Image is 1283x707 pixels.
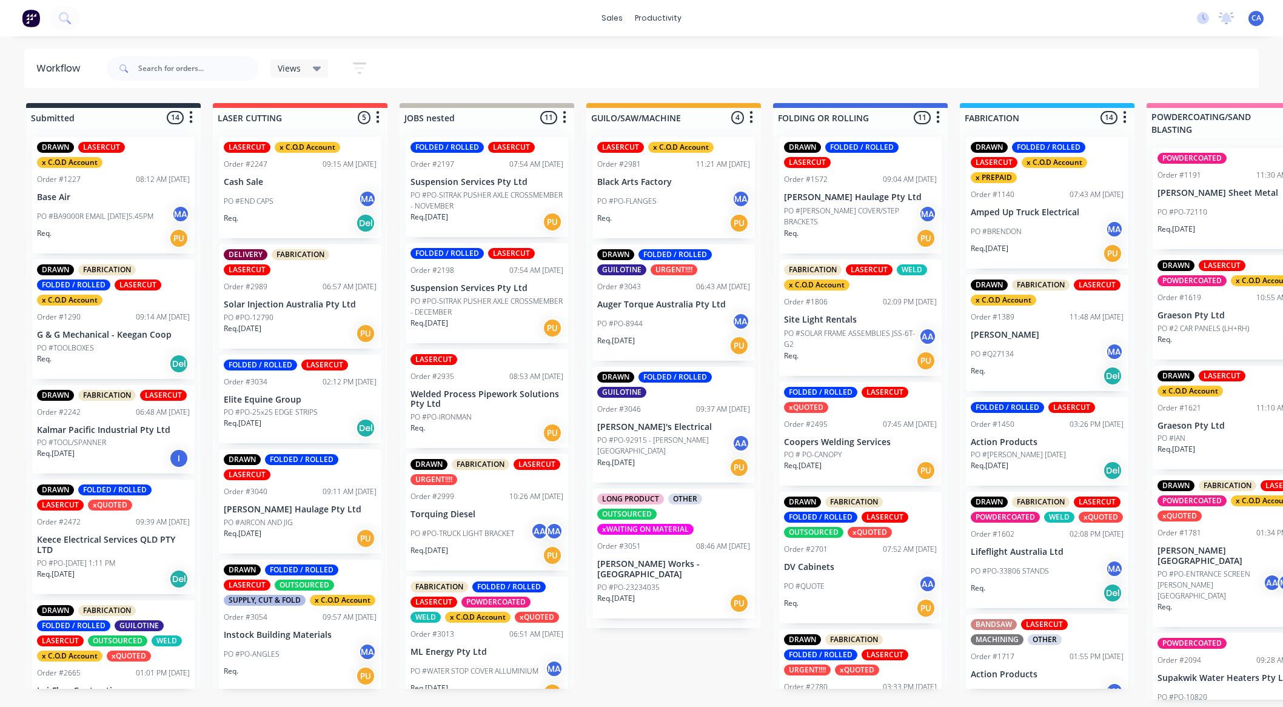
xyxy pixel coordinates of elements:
div: POWDERCOATED [971,512,1040,523]
span: CA [1251,13,1261,24]
div: DRAWNFOLDED / ROLLEDLASERCUTxQUOTEDOrder #247209:39 AM [DATE]Keece Electrical Services QLD PTY LT... [32,480,195,594]
div: 09:15 AM [DATE] [323,159,377,170]
div: Order #2935 [410,371,454,382]
p: Req. [784,350,799,361]
p: PO #BRENDON [971,226,1022,237]
div: DRAWNLASERCUTx C.O.D AccountOrder #122708:12 AM [DATE]Base AirPO #BA9000R EMAIL [DATE]5.45PMMAReq.PU [32,137,195,253]
div: FABRICATION [784,264,842,275]
div: x C.O.D Account [37,157,102,168]
div: FABRICATION [78,390,136,401]
div: 07:43 AM [DATE] [1070,189,1124,200]
div: DRAWNFOLDED / ROLLEDGUILOTINEOrder #304609:37 AM [DATE][PERSON_NAME]'s ElectricalPO #PO-92915 - [... [592,367,755,483]
div: DRAWNFOLDED / ROLLEDLASERCUTx C.O.D Accountx PREPAIDOrder #114007:43 AM [DATE]Amped Up Truck Elec... [966,137,1128,269]
div: Del [356,213,375,233]
div: Order #3043 [597,281,641,292]
div: PU [543,546,562,565]
p: Req. [DATE] [224,323,261,334]
p: Welded Process Pipework Solutions Pty Ltd [410,389,563,410]
div: FOLDED / ROLLED [37,280,110,290]
p: PO #PO-FLANGES [597,196,657,207]
div: AA [732,434,750,452]
div: 08:53 AM [DATE] [509,371,563,382]
div: Order #1290 [37,312,81,323]
p: PO #PO-25x25 EDGE STRIPS [224,407,318,418]
div: PU [1103,244,1122,263]
div: DRAWNFABRICATIONLASERCUTx C.O.D AccountOrder #138911:48 AM [DATE][PERSON_NAME]PO #Q27134MAReq.Del [966,275,1128,391]
div: Order #2247 [224,159,267,170]
div: FOLDED / ROLLED [971,402,1044,413]
div: Order #1140 [971,189,1014,200]
p: PO #PO-72110 [1157,207,1207,218]
div: Order #2472 [37,517,81,528]
div: xQUOTED [784,402,828,413]
p: PO # PO-CANOPY [784,449,842,460]
div: 07:54 AM [DATE] [509,265,563,276]
div: POWDERCOATED [1157,275,1227,286]
div: LASERCUTx C.O.D AccountOrder #224709:15 AM [DATE]Cash SalePO #END CAPSMAReq.Del [219,137,381,238]
div: MA [732,190,750,208]
p: PO #PO-12790 [224,312,273,323]
div: DRAWN [37,142,74,153]
p: PO #[PERSON_NAME] COVER/STEP BRACKETS [784,206,919,227]
p: Req. [DATE] [1157,444,1195,455]
div: 02:12 PM [DATE] [323,377,377,387]
p: Solar Injection Australia Pty Ltd [224,300,377,310]
div: 09:11 AM [DATE] [323,486,377,497]
div: Del [1103,366,1122,386]
div: Order #1191 [1157,170,1201,181]
div: 07:45 AM [DATE] [883,419,937,430]
div: 03:26 PM [DATE] [1070,419,1124,430]
div: FOLDED / ROLLED [78,484,152,495]
div: PU [729,458,749,477]
div: GUILOTINE [597,264,646,275]
div: WELD [897,264,927,275]
div: FABRICATION [410,581,468,592]
div: AA [919,575,937,593]
div: FOLDED / ROLLED [638,372,712,383]
div: PU [543,318,562,338]
div: MA [732,312,750,330]
p: [PERSON_NAME] Works - [GEOGRAPHIC_DATA] [597,559,750,580]
p: [PERSON_NAME]'s Electrical [597,422,750,432]
div: FOLDED / ROLLEDLASERCUTOrder #303402:12 PM [DATE]Elite Equine GroupPO #PO-25x25 EDGE STRIPSReq.[D... [219,355,381,444]
div: x C.O.D Account [784,280,849,290]
div: x C.O.D Account [1022,157,1087,168]
div: LASERCUTOrder #293508:53 AM [DATE]Welded Process Pipework Solutions Pty LtdPO #PO-IRONMANReq.PU [406,349,568,449]
p: Req. [DATE] [224,528,261,539]
div: PU [356,529,375,548]
div: Order #1619 [1157,292,1201,303]
p: Suspension Services Pty Ltd [410,177,563,187]
p: PO #PO-SITRAK PUSHER AXLE CROSSMEMBER - NOVEMBER [410,190,563,212]
div: DRAWN [597,372,634,383]
div: POWDERCOATED [1157,153,1227,164]
div: LASERCUT [1199,370,1245,381]
div: FOLDED / ROLLED [784,512,857,523]
div: LASERCUT [1074,497,1121,508]
div: LASERCUT [224,469,270,480]
div: 09:14 AM [DATE] [136,312,190,323]
p: PO #TOOLBOXES [37,343,94,353]
div: 07:54 AM [DATE] [509,159,563,170]
div: FABRICATION [78,264,136,275]
p: Coopers Welding Services [784,437,937,447]
div: URGENT!!!! [410,474,457,485]
p: PO #TOOL/SPANNER [37,437,106,448]
div: FOLDED / ROLLED [784,387,857,398]
div: DRAWNFABRICATIONFOLDED / ROLLEDLASERCUTOUTSOURCEDxQUOTEDOrder #270107:52 AM [DATE]DV CabinetsPO #... [779,492,942,623]
div: LASERCUT [115,280,161,290]
div: Order #2989 [224,281,267,292]
div: LASERCUT [784,157,831,168]
p: PO #PO-23234035 [597,582,660,593]
p: Req. [597,213,612,224]
p: Site Light Rentals [784,315,937,325]
div: LASERCUT [37,500,84,511]
div: PU [543,212,562,232]
div: LASERCUT [224,264,270,275]
div: 11:21 AM [DATE] [696,159,750,170]
p: Req. [DATE] [597,335,635,346]
div: DRAWNFOLDED / ROLLEDLASERCUTOrder #304009:11 AM [DATE][PERSON_NAME] Haulage Pty LtdPO #AIRCON AND... [219,449,381,554]
p: Req. [224,213,238,224]
div: FOLDED / ROLLEDLASERCUTxQUOTEDOrder #249507:45 AM [DATE]Coopers Welding ServicesPO # PO-CANOPYReq... [779,382,942,486]
div: FOLDED / ROLLED [265,565,338,575]
p: Req. [37,353,52,364]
